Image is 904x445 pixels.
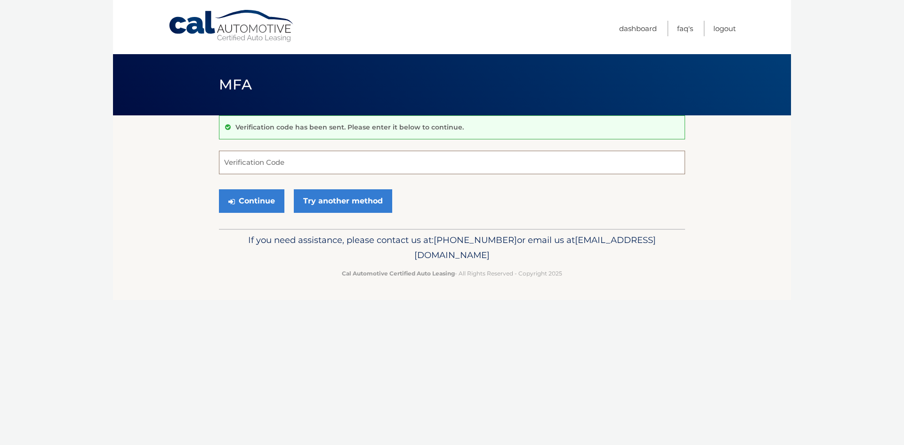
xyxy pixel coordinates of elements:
span: MFA [219,76,252,93]
a: Cal Automotive [168,9,295,43]
span: [EMAIL_ADDRESS][DOMAIN_NAME] [414,235,656,260]
span: [PHONE_NUMBER] [434,235,517,245]
p: If you need assistance, please contact us at: or email us at [225,233,679,263]
p: - All Rights Reserved - Copyright 2025 [225,268,679,278]
a: Try another method [294,189,392,213]
a: Logout [713,21,736,36]
p: Verification code has been sent. Please enter it below to continue. [235,123,464,131]
a: FAQ's [677,21,693,36]
a: Dashboard [619,21,657,36]
strong: Cal Automotive Certified Auto Leasing [342,270,455,277]
input: Verification Code [219,151,685,174]
button: Continue [219,189,284,213]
